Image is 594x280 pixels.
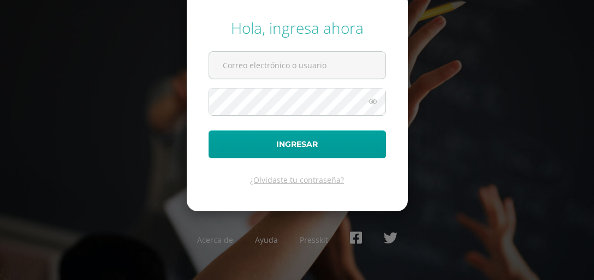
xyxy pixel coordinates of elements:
[250,175,344,185] a: ¿Olvidaste tu contraseña?
[255,235,278,245] a: Ayuda
[209,17,386,38] div: Hola, ingresa ahora
[209,52,385,79] input: Correo electrónico o usuario
[300,235,328,245] a: Presskit
[209,130,386,158] button: Ingresar
[197,235,233,245] a: Acerca de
